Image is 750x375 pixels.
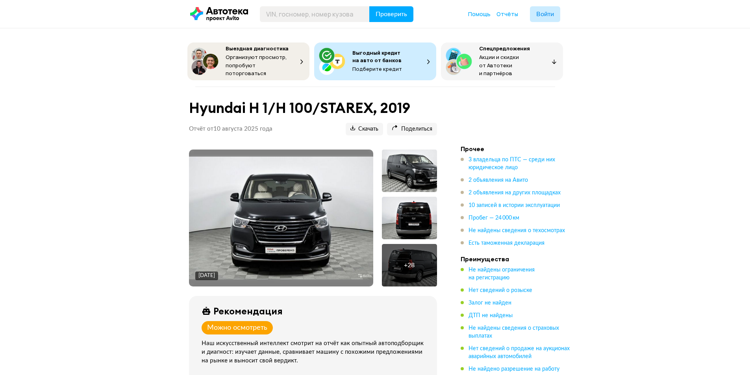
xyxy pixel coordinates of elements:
[352,49,402,64] span: Выгодный кредит на авто от банков
[213,305,283,316] div: Рекомендация
[187,42,309,80] button: Выездная диагностикаОрганизуют просмотр, попробуют поторговаться
[189,157,373,279] img: Main car
[479,54,519,77] span: Акции и скидки от Автотеки и партнёров
[469,313,513,318] span: ДТП не найдены
[198,272,215,279] div: [DATE]
[469,177,528,183] span: 2 объявления на Авито
[469,267,535,281] span: Не найдены ограничения на регистрацию
[469,288,532,293] span: Нет сведений о розыске
[536,11,554,17] span: Войти
[469,346,570,359] span: Нет сведений о продаже на аукционах аварийных автомобилей
[469,190,561,196] span: 2 объявления на других площадках
[346,123,383,135] button: Скачать
[314,42,436,80] button: Выгодный кредит на авто от банковПодберите кредит
[469,157,555,170] span: 3 владельца по ПТС — среди них юридическое лицо
[469,203,560,208] span: 10 записей в истории эксплуатации
[469,325,559,339] span: Не найдены сведения о страховых выплатах
[469,215,519,221] span: Пробег — 24 000 км
[461,145,571,153] h4: Прочее
[479,45,530,52] span: Спецпредложения
[441,42,563,80] button: СпецпредложенияАкции и скидки от Автотеки и партнёров
[530,6,560,22] button: Войти
[496,10,518,18] a: Отчёты
[189,100,437,116] h1: Hyundai H 1/H 100/STAREX, 2019
[392,126,432,133] span: Поделиться
[468,10,491,18] a: Помощь
[404,261,415,269] div: + 28
[352,65,402,72] span: Подберите кредит
[350,126,378,133] span: Скачать
[226,45,289,52] span: Выездная диагностика
[469,300,511,306] span: Залог не найден
[189,125,272,133] p: Отчёт от 10 августа 2025 года
[461,255,571,263] h4: Преимущества
[469,240,544,246] span: Есть таможенная декларация
[260,6,370,22] input: VIN, госномер, номер кузова
[376,11,407,17] span: Проверить
[369,6,413,22] button: Проверить
[207,323,267,332] div: Можно осмотреть
[469,228,565,233] span: Не найдены сведения о техосмотрах
[387,123,437,135] button: Поделиться
[226,54,287,77] span: Организуют просмотр, попробуют поторговаться
[202,339,428,365] div: Наш искусственный интеллект смотрит на отчёт как опытный автоподборщик и диагност: изучает данные...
